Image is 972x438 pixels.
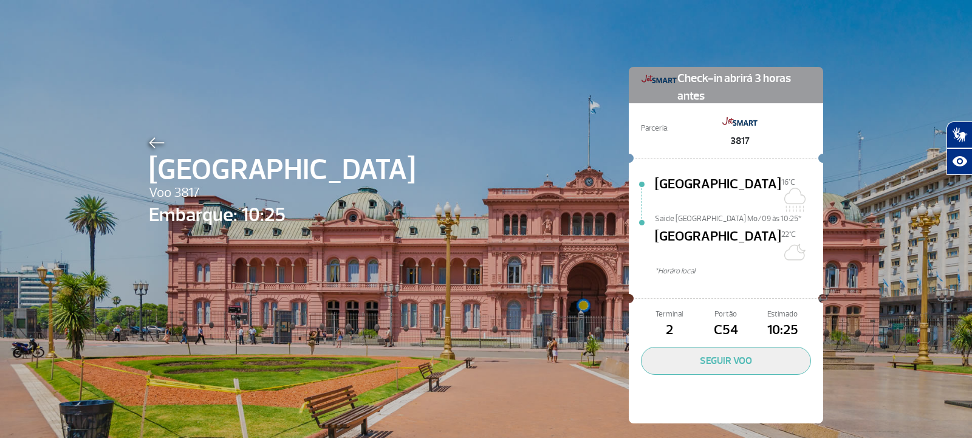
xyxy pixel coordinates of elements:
span: 2 [641,320,697,341]
span: Parceria: [641,123,668,134]
button: SEGUIR VOO [641,347,811,375]
span: Terminal [641,309,697,320]
img: Céu limpo [781,240,806,264]
span: 10:25 [755,320,811,341]
span: Embarque: 10:25 [149,200,416,230]
span: *Horáro local [655,265,823,277]
span: [GEOGRAPHIC_DATA] [149,148,416,192]
span: 3817 [722,134,758,148]
span: Sai de [GEOGRAPHIC_DATA] Mo/09 às 10:25* [655,213,823,222]
button: Abrir tradutor de língua de sinais. [946,121,972,148]
span: Voo 3817 [149,183,416,204]
span: 22°C [781,230,796,239]
img: Nublado [781,188,806,212]
button: Abrir recursos assistivos. [946,148,972,175]
span: Portão [697,309,754,320]
div: Plugin de acessibilidade da Hand Talk. [946,121,972,175]
span: [GEOGRAPHIC_DATA] [655,174,781,213]
span: Check-in abrirá 3 horas antes [677,67,811,105]
span: 16°C [781,177,795,187]
span: Estimado [755,309,811,320]
span: [GEOGRAPHIC_DATA] [655,227,781,265]
span: C54 [697,320,754,341]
